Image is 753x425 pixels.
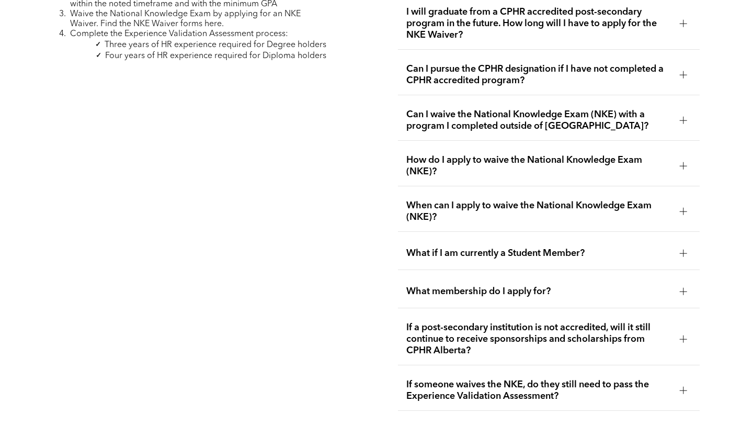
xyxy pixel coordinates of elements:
[406,154,671,177] span: How do I apply to waive the National Knowledge Exam (NKE)?
[105,52,326,60] span: Four years of HR experience required for Diploma holders
[406,322,671,356] span: If a post-secondary institution is not accredited, will it still continue to receive sponsorships...
[406,379,671,402] span: If someone waives the NKE, do they still need to pass the Experience Validation Assessment?
[105,41,326,49] span: Three years of HR experience required for Degree holders
[406,248,671,259] span: What if I am currently a Student Member?
[406,63,671,86] span: Can I pursue the CPHR designation if I have not completed a CPHR accredited program?
[70,30,288,38] span: Complete the Experience Validation Assessment process:
[406,200,671,223] span: When can I apply to waive the National Knowledge Exam (NKE)?
[406,6,671,41] span: I will graduate from a CPHR accredited post-secondary program in the future. How long will I have...
[406,109,671,132] span: Can I waive the National Knowledge Exam (NKE) with a program I completed outside of [GEOGRAPHIC_D...
[70,10,301,28] span: Waive the National Knowledge Exam by applying for an NKE Waiver. Find the NKE Waiver forms here.
[406,286,671,297] span: What membership do I apply for?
